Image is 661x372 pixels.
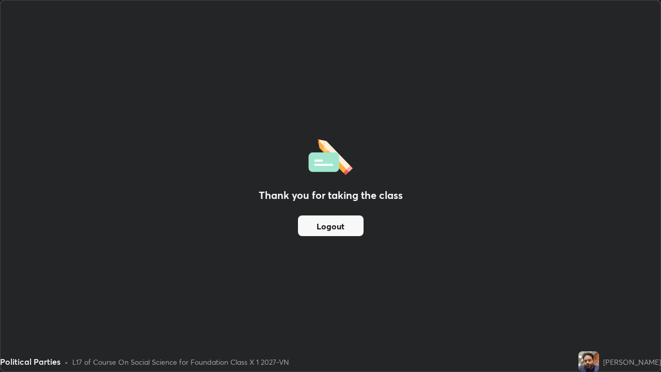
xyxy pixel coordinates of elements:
div: L17 of Course On Social Science for Foundation Class X 1 2027-VN [72,357,289,367]
img: 69465bb0a14341c89828f5238919e982.jpg [578,351,599,372]
img: offlineFeedback.1438e8b3.svg [308,136,353,175]
div: [PERSON_NAME] [603,357,661,367]
button: Logout [298,215,364,236]
h2: Thank you for taking the class [259,188,403,203]
div: • [65,357,68,367]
